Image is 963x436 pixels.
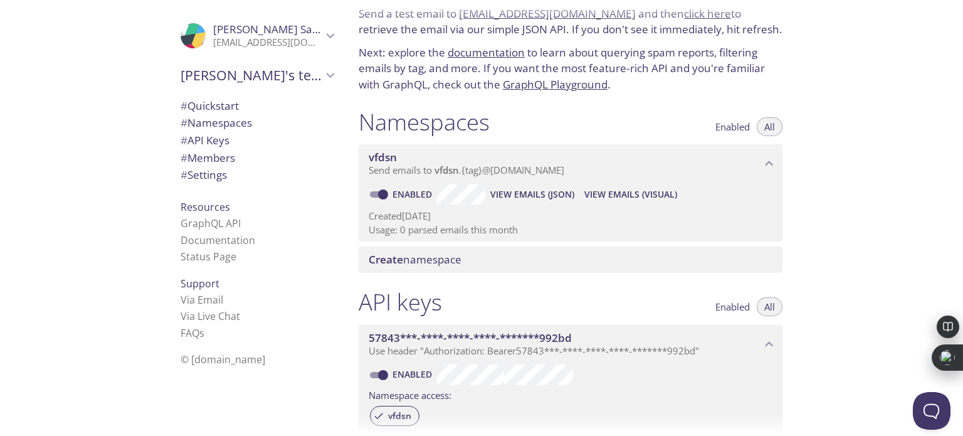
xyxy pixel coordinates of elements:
div: Jagdish's team [171,59,344,92]
h1: Namespaces [359,108,490,136]
span: vfdsn [381,410,419,422]
span: # [181,115,187,130]
span: Members [181,151,235,165]
div: Jagdish Sahu [171,15,344,56]
div: Quickstart [171,97,344,115]
span: vfdsn [434,164,459,176]
p: [EMAIL_ADDRESS][DOMAIN_NAME] [213,36,322,49]
span: API Keys [181,133,229,147]
button: All [757,297,782,316]
div: vfdsn namespace [359,144,782,183]
div: Team Settings [171,166,344,184]
span: Create [369,252,403,267]
span: # [181,167,187,182]
div: Create namespace [359,247,782,273]
button: All [757,117,782,136]
span: [PERSON_NAME]'s team [181,66,322,84]
span: View Emails (Visual) [584,187,677,202]
iframe: Help Scout Beacon - Open [913,392,950,430]
button: Enabled [708,117,757,136]
span: Send emails to . {tag} @[DOMAIN_NAME] [369,164,564,176]
a: Enabled [391,368,437,380]
button: View Emails (Visual) [579,184,682,205]
p: Usage: 0 parsed emails this month [369,223,772,237]
span: Settings [181,167,227,182]
a: GraphQL Playground [503,77,608,92]
a: Via Email [181,293,223,307]
div: vfdsn [370,406,419,426]
div: Namespaces [171,114,344,132]
span: # [181,151,187,165]
a: [EMAIL_ADDRESS][DOMAIN_NAME] [459,6,636,21]
p: Created [DATE] [369,210,772,223]
a: FAQ [181,326,204,340]
a: GraphQL API [181,216,241,230]
span: Namespaces [181,115,252,130]
span: vfdsn [369,150,397,164]
div: Members [171,149,344,167]
span: s [199,326,204,340]
span: # [181,98,187,113]
a: Status Page [181,250,236,263]
button: View Emails (JSON) [485,184,579,205]
a: Via Live Chat [181,309,240,323]
span: © [DOMAIN_NAME] [181,353,265,366]
a: Documentation [181,233,255,247]
a: click here [684,6,731,21]
span: View Emails (JSON) [490,187,574,202]
a: documentation [448,45,525,60]
span: Support [181,277,219,290]
span: Resources [181,200,230,214]
p: Send a test email to and then to retrieve the email via our simple JSON API. If you don't see it ... [359,6,782,38]
a: Enabled [391,188,437,200]
button: Enabled [708,297,757,316]
span: # [181,133,187,147]
div: API Keys [171,132,344,149]
h1: API keys [359,288,442,316]
p: Next: explore the to learn about querying spam reports, filtering emails by tag, and more. If you... [359,45,782,93]
span: namespace [369,252,461,267]
span: [PERSON_NAME] Sahu [213,22,326,36]
label: Namespace access: [369,385,451,403]
span: Quickstart [181,98,239,113]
